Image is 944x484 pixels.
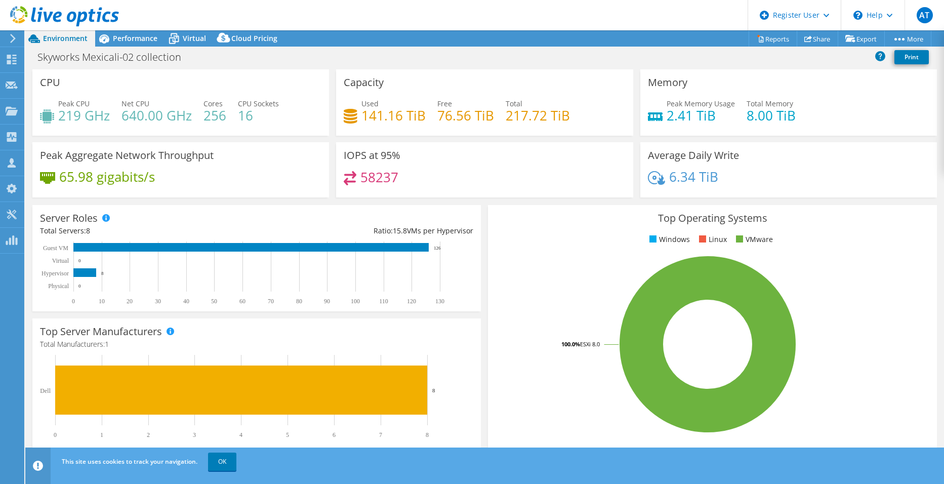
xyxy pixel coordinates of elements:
text: Dell [40,387,51,394]
text: 1 [100,431,103,438]
text: 7 [379,431,382,438]
a: OK [208,453,236,471]
text: Hypervisor [42,270,69,277]
h3: Top Server Manufacturers [40,326,162,337]
h3: Top Operating Systems [496,213,929,224]
span: Cloud Pricing [231,33,277,43]
text: 40 [183,298,189,305]
h4: 65.98 gigabits/s [59,171,155,182]
span: This site uses cookies to track your navigation. [62,457,197,466]
text: 20 [127,298,133,305]
text: 126 [434,246,441,251]
span: 1 [105,339,109,349]
text: 30 [155,298,161,305]
span: Net CPU [121,99,149,108]
li: Windows [647,234,690,245]
a: Print [894,50,929,64]
span: Virtual [183,33,206,43]
h3: Peak Aggregate Network Throughput [40,150,214,161]
text: Guest VM [43,245,68,252]
text: 3 [193,431,196,438]
text: 0 [72,298,75,305]
span: 8 [86,226,90,235]
h4: 76.56 TiB [437,110,494,121]
span: Environment [43,33,88,43]
svg: \n [853,11,863,20]
text: 100 [351,298,360,305]
text: 0 [78,284,81,289]
tspan: 100.0% [561,340,580,348]
text: 10 [99,298,105,305]
text: Physical [48,283,69,290]
h1: Skyworks Mexicali-02 collection [33,52,197,63]
a: Share [797,31,838,47]
text: 70 [268,298,274,305]
li: Linux [696,234,727,245]
text: 110 [379,298,388,305]
span: Performance [113,33,157,43]
li: VMware [733,234,773,245]
h3: Average Daily Write [648,150,739,161]
h3: IOPS at 95% [344,150,400,161]
h4: 217.72 TiB [506,110,570,121]
text: 8 [101,271,104,276]
a: More [884,31,931,47]
span: 15.8 [393,226,407,235]
text: 6 [333,431,336,438]
text: 130 [435,298,444,305]
text: 90 [324,298,330,305]
text: 0 [54,431,57,438]
div: Ratio: VMs per Hypervisor [257,225,473,236]
h4: 640.00 GHz [121,110,192,121]
text: 0 [78,258,81,263]
h4: 141.16 TiB [361,110,426,121]
span: Cores [203,99,223,108]
h4: 58237 [360,172,398,183]
tspan: ESXi 8.0 [580,340,600,348]
h4: 6.34 TiB [669,171,718,182]
text: 80 [296,298,302,305]
h3: CPU [40,77,60,88]
span: Used [361,99,379,108]
h3: Capacity [344,77,384,88]
text: 60 [239,298,245,305]
span: Peak Memory Usage [667,99,735,108]
a: Export [838,31,885,47]
text: 50 [211,298,217,305]
text: Virtual [52,257,69,264]
div: Total Servers: [40,225,257,236]
h3: Server Roles [40,213,98,224]
text: 5 [286,431,289,438]
h4: 8.00 TiB [747,110,796,121]
h4: Total Manufacturers: [40,339,473,350]
text: 4 [239,431,242,438]
span: Free [437,99,452,108]
text: 120 [407,298,416,305]
span: Total Memory [747,99,793,108]
h4: 256 [203,110,226,121]
span: Peak CPU [58,99,90,108]
text: 8 [426,431,429,438]
text: 2 [147,431,150,438]
h4: 16 [238,110,279,121]
span: AT [917,7,933,23]
span: CPU Sockets [238,99,279,108]
h3: Memory [648,77,687,88]
h4: 2.41 TiB [667,110,735,121]
span: Total [506,99,522,108]
h4: 219 GHz [58,110,110,121]
text: 8 [432,387,435,393]
a: Reports [749,31,797,47]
